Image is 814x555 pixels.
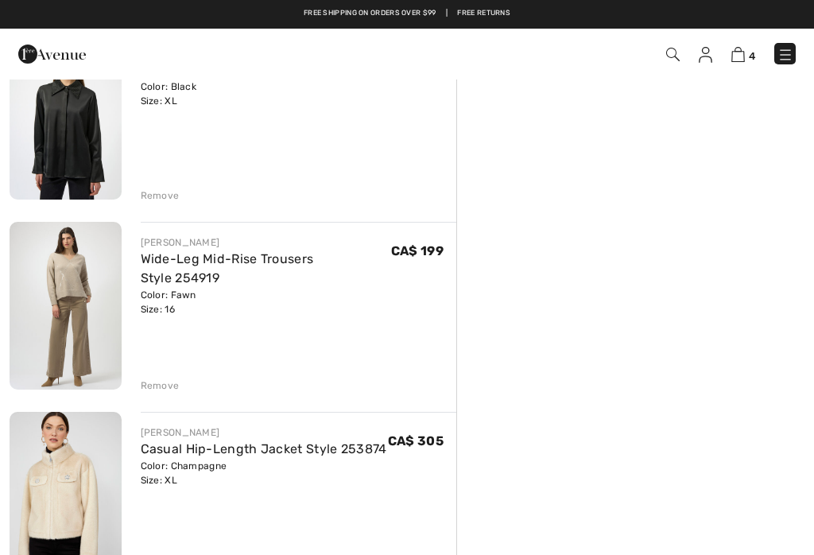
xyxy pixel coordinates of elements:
img: Shopping Bag [731,47,745,62]
img: 1ère Avenue [18,38,86,70]
a: Free Returns [457,8,510,19]
a: Free shipping on orders over $99 [304,8,436,19]
span: CA$ 199 [391,243,444,258]
a: Casual Hip-Length Jacket Style 253874 [141,441,387,456]
div: Color: Black Size: XL [141,80,378,108]
img: Wide-Leg Mid-Rise Trousers Style 254919 [10,222,122,389]
span: 4 [749,50,755,62]
a: 4 [731,45,755,64]
img: Menu [777,47,793,63]
div: Color: Champagne Size: XL [141,459,387,487]
span: CA$ 305 [388,433,444,448]
img: My Info [699,47,712,63]
div: Remove [141,188,180,203]
div: Color: Fawn Size: 16 [141,288,391,316]
a: 1ère Avenue [18,45,86,60]
div: Remove [141,378,180,393]
a: Wide-Leg Mid-Rise Trousers Style 254919 [141,251,314,285]
div: [PERSON_NAME] [141,235,391,250]
span: | [446,8,448,19]
img: Classic Hip-Length Shirt Style 254926 [10,33,122,200]
img: Search [666,48,680,61]
div: [PERSON_NAME] [141,425,387,440]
